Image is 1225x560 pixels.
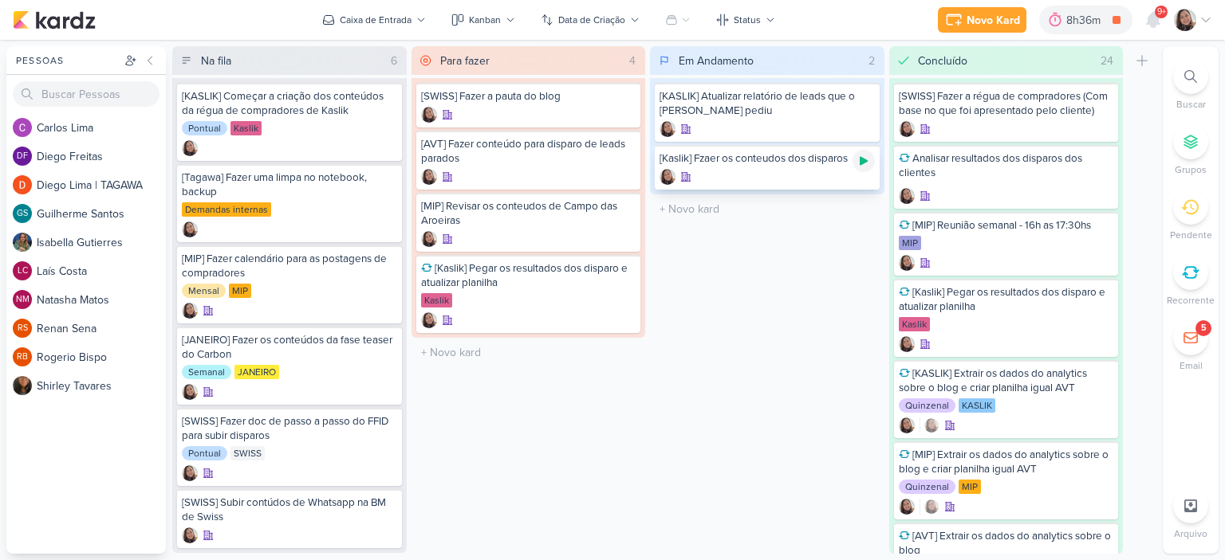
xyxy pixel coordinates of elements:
p: Pendente [1170,228,1212,242]
div: Kaslik [899,317,930,331]
div: [KASLIK] Extrair os dados do analytics sobre o blog e criar planilha igual AVT [899,366,1114,395]
div: Demandas internas [182,202,271,217]
div: [KASLIK] Atualizar relatório de leads que o Otávio pediu [660,89,875,118]
div: Criador(a): Sharlene Khoury [660,121,676,137]
div: 6 [384,53,404,69]
div: SWISS [230,446,265,460]
div: Kaslik [421,293,452,307]
div: Guilherme Santos [13,204,32,223]
img: Sharlene Khoury [421,231,437,247]
img: kardz.app [13,10,96,29]
div: Novo Kard [967,12,1020,29]
p: Recorrente [1167,293,1215,307]
div: MIP [959,480,981,494]
div: MIP [899,236,921,250]
div: [Tagawa] Fazer uma limpa no notebook, backup [182,170,397,199]
div: Criador(a): Sharlene Khoury [182,465,198,481]
input: + Novo kard [653,198,881,221]
div: G u i l h e r m e S a n t o s [37,206,166,222]
img: Sharlene Khoury [182,221,198,237]
div: S h i r l e y T a v a r e s [37,378,166,394]
div: Laís Costa [13,261,32,280]
img: Carlos Lima [13,118,32,137]
img: Sharlene Khoury [899,499,915,515]
img: Sharlene Khoury [660,121,676,137]
div: [MIP] Fazer calendário para as postagens de compradores [182,252,397,280]
img: Sharlene Khoury [421,169,437,185]
div: Pessoas [13,53,121,68]
p: DF [17,152,28,161]
div: 8h36m [1066,12,1105,29]
div: Criador(a): Sharlene Khoury [899,336,915,352]
div: D i e g o L i m a | T A G A W A [37,177,166,194]
div: Semanal [182,365,231,379]
img: Sharlene Khoury [182,527,198,543]
div: Criador(a): Sharlene Khoury [660,169,676,185]
p: Grupos [1175,163,1207,177]
div: Quinzenal [899,398,955,413]
div: [AVT] Fazer conteúdo para disparo de leads parados [421,137,636,166]
div: Colaboradores: Sharlene Khoury [920,417,939,433]
button: Novo Kard [938,7,1026,33]
li: Ctrl + F [1163,59,1219,112]
img: Shirley Tavares [13,376,32,395]
div: [SWISS] Fazer doc de passo a passo do FFID para subir disparos [182,414,397,443]
div: Criador(a): Sharlene Khoury [182,527,198,543]
img: Sharlene Khoury [182,303,198,319]
div: D i e g o F r e i t a s [37,148,166,165]
div: Ligar relógio [853,150,875,172]
img: Sharlene Khoury [899,188,915,204]
img: Sharlene Khoury [421,107,437,123]
div: Diego Freitas [13,147,32,166]
p: RS [18,324,28,333]
div: Criador(a): Sharlene Khoury [421,169,437,185]
div: Renan Sena [13,319,32,338]
div: [KASLIK] Começar a criação dos conteúdos da régua de compradores de Kaslik [182,89,397,118]
img: Sharlene Khoury [899,255,915,271]
div: [MIP] Reunião semanal - 16h as 17:30hs [899,218,1114,233]
div: Rogerio Bispo [13,347,32,366]
div: 24 [1094,53,1120,69]
div: Criador(a): Sharlene Khoury [182,303,198,319]
div: [Kaslik] Pegar os resultados dos disparo e atualizar planilha [899,285,1114,314]
img: Sharlene Khoury [899,417,915,433]
p: NM [16,296,30,304]
div: Criador(a): Sharlene Khoury [899,499,915,515]
p: Buscar [1176,97,1206,112]
p: LC [18,267,28,276]
div: KASLIK [959,398,995,413]
div: [MIP] Revisar os conteudos de Campo das Aroeiras [421,199,636,228]
img: Sharlene Khoury [1174,9,1196,31]
div: Mensal [182,284,226,298]
div: Criador(a): Sharlene Khoury [421,312,437,328]
div: I s a b e l l a G u t i e r r e s [37,234,166,251]
p: RB [17,353,28,362]
div: [MIP] Extrair os dados do analytics sobre o blog e criar planilha igual AVT [899,448,1114,476]
div: [Kaslik] Pegar os resultados dos disparo e atualizar planilha [421,261,636,290]
div: Criador(a): Sharlene Khoury [899,121,915,137]
div: 2 [862,53,881,69]
img: Sharlene Khoury [182,140,198,156]
div: [SWISS] Fazer a pauta do blog [421,89,636,104]
div: R o g e r i o B i s p o [37,349,166,366]
img: Sharlene Khoury [182,384,198,400]
input: Buscar Pessoas [13,81,160,107]
div: Natasha Matos [13,290,32,309]
div: [SWISS] Subir contúdos de Whatsapp na BM de Swiss [182,495,397,524]
img: Sharlene Khoury [182,465,198,481]
div: Criador(a): Sharlene Khoury [421,107,437,123]
span: 9+ [1157,6,1166,18]
div: Criador(a): Sharlene Khoury [899,255,915,271]
div: L a í s C o s t a [37,263,166,280]
p: Email [1180,358,1203,373]
img: Sharlene Khoury [899,336,915,352]
div: 5 [1201,322,1207,335]
div: Criador(a): Sharlene Khoury [899,188,915,204]
img: Sharlene Khoury [660,169,676,185]
div: Criador(a): Sharlene Khoury [899,417,915,433]
div: [AVT] Extrair os dados do analytics sobre o blog [899,529,1114,558]
img: Sharlene Khoury [924,417,939,433]
img: Diego Lima | TAGAWA [13,175,32,194]
div: MIP [229,284,251,298]
div: N a t a s h a M a t o s [37,292,166,308]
